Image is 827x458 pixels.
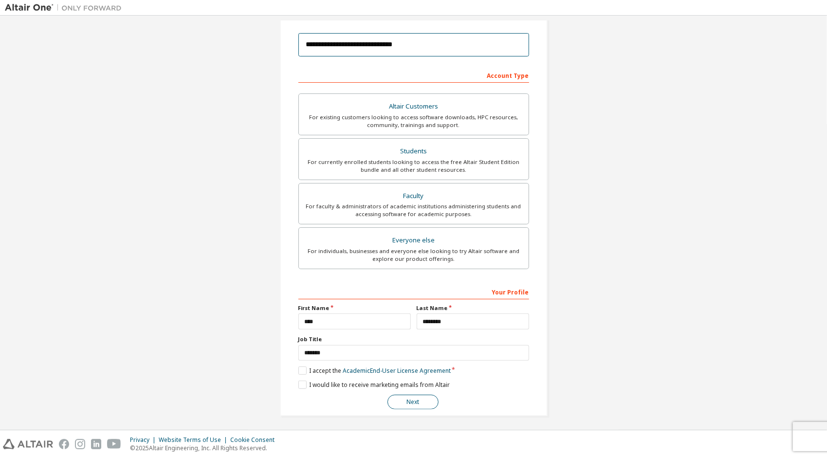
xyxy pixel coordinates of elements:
[387,395,439,409] button: Next
[130,436,159,444] div: Privacy
[298,366,451,375] label: I accept the
[75,439,85,449] img: instagram.svg
[298,381,450,389] label: I would like to receive marketing emails from Altair
[5,3,127,13] img: Altair One
[91,439,101,449] img: linkedin.svg
[305,234,523,247] div: Everyone else
[417,304,529,312] label: Last Name
[130,444,280,452] p: © 2025 Altair Engineering, Inc. All Rights Reserved.
[305,247,523,263] div: For individuals, businesses and everyone else looking to try Altair software and explore our prod...
[159,436,230,444] div: Website Terms of Use
[298,67,529,83] div: Account Type
[305,158,523,174] div: For currently enrolled students looking to access the free Altair Student Edition bundle and all ...
[298,284,529,299] div: Your Profile
[298,304,411,312] label: First Name
[305,100,523,113] div: Altair Customers
[305,113,523,129] div: For existing customers looking to access software downloads, HPC resources, community, trainings ...
[230,436,280,444] div: Cookie Consent
[343,366,451,375] a: Academic End-User License Agreement
[298,335,529,343] label: Job Title
[3,439,53,449] img: altair_logo.svg
[305,145,523,158] div: Students
[59,439,69,449] img: facebook.svg
[305,202,523,218] div: For faculty & administrators of academic institutions administering students and accessing softwa...
[305,189,523,203] div: Faculty
[107,439,121,449] img: youtube.svg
